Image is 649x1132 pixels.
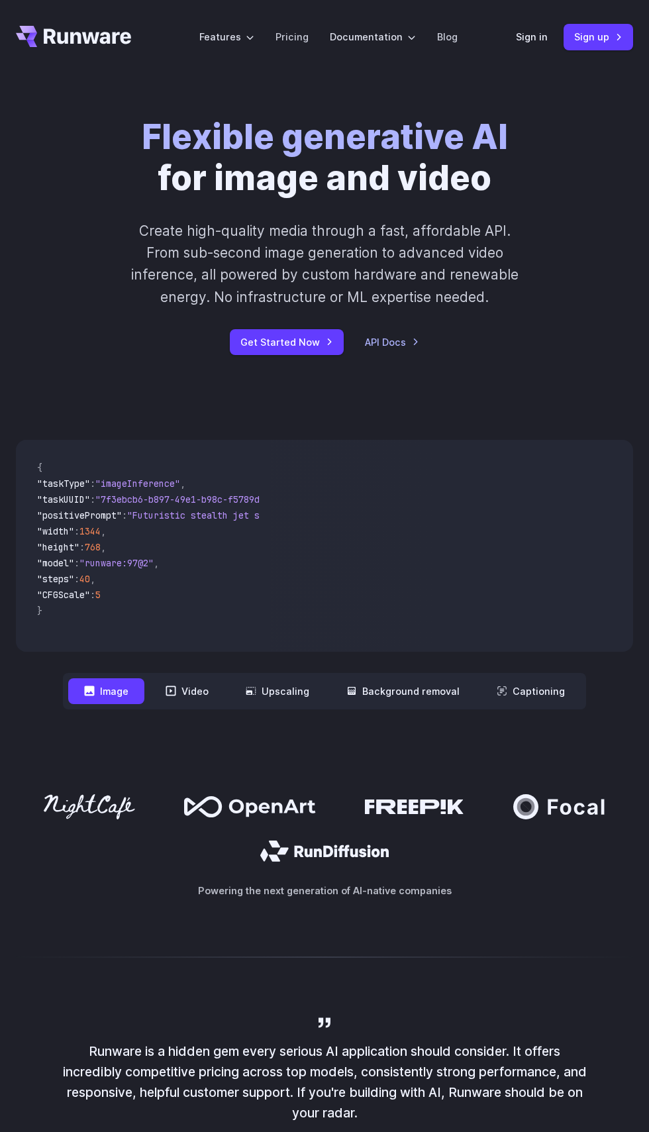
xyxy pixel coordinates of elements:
[564,24,633,50] a: Sign up
[37,589,90,601] span: "CFGScale"
[79,541,85,553] span: :
[95,478,180,489] span: "imageInference"
[60,1041,589,1123] p: Runware is a hidden gem every serious AI application should consider. It offers incredibly compet...
[180,478,185,489] span: ,
[101,541,106,553] span: ,
[365,334,419,350] a: API Docs
[37,525,74,537] span: "width"
[85,541,101,553] span: 768
[230,329,344,355] a: Get Started Now
[37,478,90,489] span: "taskType"
[437,29,458,44] a: Blog
[150,678,225,704] button: Video
[74,557,79,569] span: :
[16,883,633,898] p: Powering the next generation of AI-native companies
[95,589,101,601] span: 5
[154,557,159,569] span: ,
[516,29,548,44] a: Sign in
[74,573,79,585] span: :
[127,220,522,308] p: Create high-quality media through a fast, affordable API. From sub-second image generation to adv...
[230,678,325,704] button: Upscaling
[330,29,416,44] label: Documentation
[74,525,79,537] span: :
[101,525,106,537] span: ,
[37,509,122,521] span: "positivePrompt"
[37,493,90,505] span: "taskUUID"
[79,557,154,569] span: "runware:97@2"
[127,509,609,521] span: "Futuristic stealth jet streaking through a neon-lit cityscape with glowing purple exhaust"
[37,557,74,569] span: "model"
[37,541,79,553] span: "height"
[330,678,475,704] button: Background removal
[275,29,309,44] a: Pricing
[90,573,95,585] span: ,
[142,117,508,199] h1: for image and video
[90,478,95,489] span: :
[16,26,131,47] a: Go to /
[37,605,42,617] span: }
[90,589,95,601] span: :
[142,116,508,157] strong: Flexible generative AI
[95,493,297,505] span: "7f3ebcb6-b897-49e1-b98c-f5789d2d40d7"
[481,678,581,704] button: Captioning
[68,678,144,704] button: Image
[37,462,42,474] span: {
[37,573,74,585] span: "steps"
[90,493,95,505] span: :
[122,509,127,521] span: :
[199,29,254,44] label: Features
[79,573,90,585] span: 40
[79,525,101,537] span: 1344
